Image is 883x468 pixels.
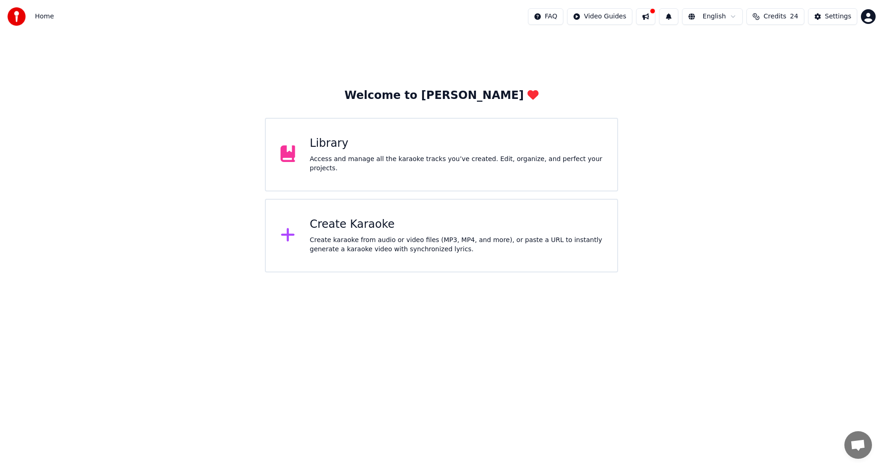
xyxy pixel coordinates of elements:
div: Library [310,136,603,151]
div: Create Karaoke [310,217,603,232]
span: 24 [790,12,798,21]
div: Access and manage all the karaoke tracks you’ve created. Edit, organize, and perfect your projects. [310,155,603,173]
div: Create karaoke from audio or video files (MP3, MP4, and more), or paste a URL to instantly genera... [310,236,603,254]
img: youka [7,7,26,26]
button: Settings [808,8,857,25]
nav: breadcrumb [35,12,54,21]
button: FAQ [528,8,563,25]
span: Credits [763,12,786,21]
button: Credits24 [746,8,804,25]
div: Welcome to [PERSON_NAME] [344,88,539,103]
span: Home [35,12,54,21]
a: Open chat [844,431,872,459]
div: Settings [825,12,851,21]
button: Video Guides [567,8,632,25]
